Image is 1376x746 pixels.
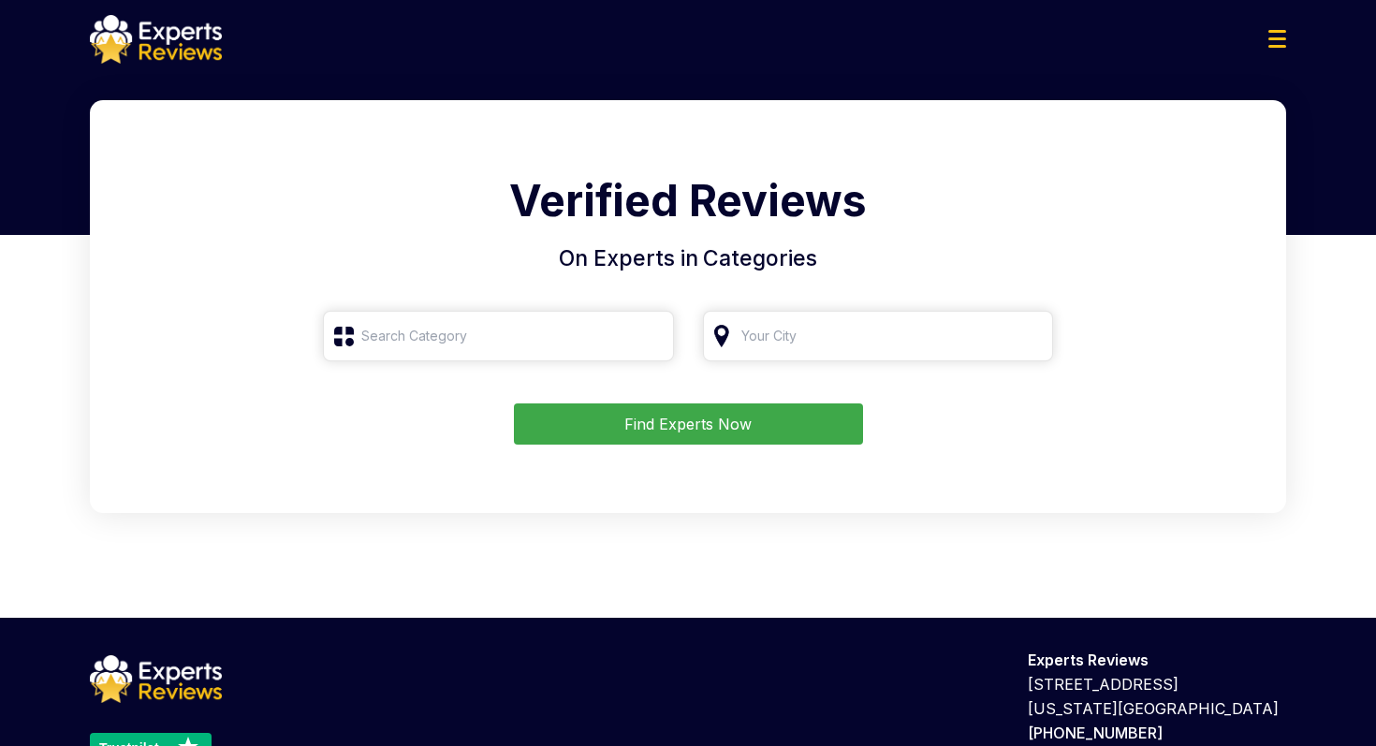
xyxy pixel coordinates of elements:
[514,403,863,445] button: Find Experts Now
[703,311,1054,361] input: Your City
[1028,721,1286,745] p: [PHONE_NUMBER]
[1028,696,1286,721] p: [US_STATE][GEOGRAPHIC_DATA]
[1028,648,1286,672] p: Experts Reviews
[112,242,1264,275] h4: On Experts in Categories
[1028,672,1286,696] p: [STREET_ADDRESS]
[90,15,222,64] img: logo
[90,655,222,704] img: logo
[1268,30,1286,48] img: Menu Icon
[112,168,1264,242] h1: Verified Reviews
[323,311,674,361] input: Search Category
